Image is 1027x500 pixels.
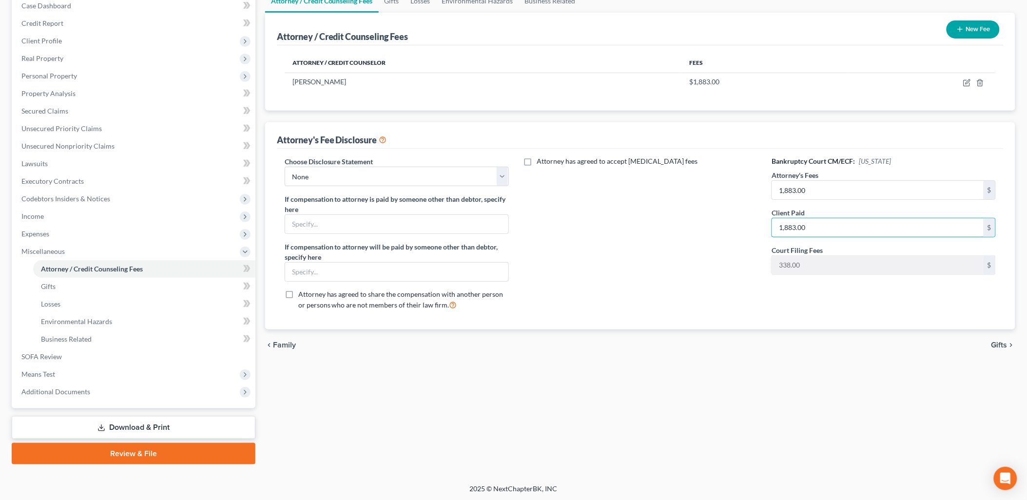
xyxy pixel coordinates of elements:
a: Secured Claims [14,102,255,120]
a: Gifts [33,278,255,295]
input: 0.00 [772,181,984,199]
a: Download & Print [12,416,255,439]
span: Attorney has agreed to share the compensation with another person or persons who are not members ... [298,290,504,309]
span: Case Dashboard [21,1,71,10]
span: Real Property [21,54,63,62]
span: Property Analysis [21,89,76,97]
input: 0.00 [772,256,984,274]
span: Codebtors Insiders & Notices [21,194,110,203]
span: Family [273,341,296,349]
span: Personal Property [21,72,77,80]
span: Losses [41,300,60,308]
span: Unsecured Priority Claims [21,124,102,133]
label: Client Paid [772,208,805,218]
a: Property Analysis [14,85,255,102]
div: Open Intercom Messenger [994,467,1017,490]
label: Court Filing Fees [772,245,823,255]
a: SOFA Review [14,348,255,365]
input: Specify... [285,263,508,281]
a: Credit Report [14,15,255,32]
span: Fees [690,59,703,66]
span: SOFA Review [21,352,62,361]
span: Gifts [41,282,56,290]
div: Attorney's Fee Disclosure [277,134,387,146]
span: Credit Report [21,19,63,27]
button: chevron_left Family [265,341,296,349]
a: Lawsuits [14,155,255,173]
button: New Fee [947,20,1000,38]
span: Miscellaneous [21,247,65,255]
div: $ [984,181,995,199]
a: Unsecured Priority Claims [14,120,255,137]
div: $ [984,218,995,237]
a: Attorney / Credit Counseling Fees [33,260,255,278]
i: chevron_left [265,341,273,349]
span: $1,883.00 [690,77,720,86]
span: Environmental Hazards [41,317,112,326]
h6: Bankruptcy Court CM/ECF: [772,156,996,166]
i: chevron_right [1008,341,1015,349]
a: Executory Contracts [14,173,255,190]
a: Environmental Hazards [33,313,255,330]
span: Business Related [41,335,92,343]
span: [PERSON_NAME] [292,77,347,86]
span: [US_STATE] [859,157,891,165]
a: Unsecured Nonpriority Claims [14,137,255,155]
div: $ [984,256,995,274]
span: Lawsuits [21,159,48,168]
span: Executory Contracts [21,177,84,185]
span: Expenses [21,230,49,238]
a: Review & File [12,443,255,464]
span: Gifts [991,341,1008,349]
label: Choose Disclosure Statement [285,156,373,167]
span: Client Profile [21,37,62,45]
span: Attorney / Credit Counseling Fees [41,265,143,273]
span: Attorney has agreed to accept [MEDICAL_DATA] fees [537,157,698,165]
span: Secured Claims [21,107,68,115]
input: Specify... [285,215,508,233]
label: Attorney's Fees [772,170,818,180]
span: Unsecured Nonpriority Claims [21,142,115,150]
input: 0.00 [772,218,984,237]
button: Gifts chevron_right [991,341,1015,349]
span: Means Test [21,370,55,378]
span: Attorney / Credit Counselor [292,59,386,66]
span: Income [21,212,44,220]
div: Attorney / Credit Counseling Fees [277,31,408,42]
label: If compensation to attorney is paid by someone other than debtor, specify here [285,194,509,214]
label: If compensation to attorney will be paid by someone other than debtor, specify here [285,242,509,262]
a: Losses [33,295,255,313]
span: Additional Documents [21,387,90,396]
a: Business Related [33,330,255,348]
